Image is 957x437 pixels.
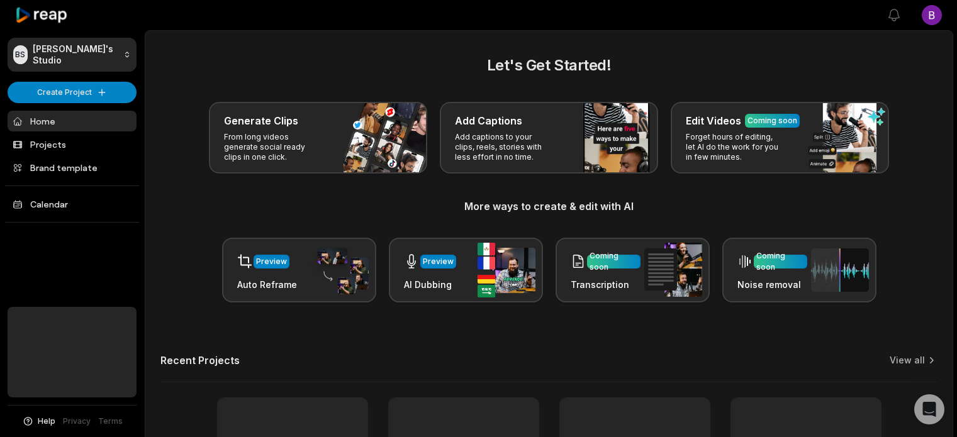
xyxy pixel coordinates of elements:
[478,243,535,297] img: ai_dubbing.png
[686,113,741,128] h3: Edit Videos
[914,394,944,424] div: Open Intercom Messenger
[404,278,456,291] h3: AI Dubbing
[8,157,137,178] a: Brand template
[8,134,137,155] a: Projects
[890,354,925,367] a: View all
[22,416,55,427] button: Help
[756,250,805,273] div: Coming soon
[38,416,55,427] span: Help
[737,278,807,291] h3: Noise removal
[423,256,454,267] div: Preview
[747,115,797,126] div: Coming soon
[8,82,137,103] button: Create Project
[33,43,118,66] p: [PERSON_NAME]'s Studio
[590,250,638,273] div: Coming soon
[237,278,297,291] h3: Auto Reframe
[8,194,137,214] a: Calendar
[455,132,552,162] p: Add captions to your clips, reels, stories with less effort in no time.
[8,111,137,131] a: Home
[98,416,123,427] a: Terms
[224,132,322,162] p: From long videos generate social ready clips in one click.
[644,243,702,297] img: transcription.png
[160,54,937,77] h2: Let's Get Started!
[63,416,91,427] a: Privacy
[160,354,240,367] h2: Recent Projects
[224,113,298,128] h3: Generate Clips
[571,278,641,291] h3: Transcription
[811,248,869,292] img: noise_removal.png
[13,45,28,64] div: BS
[160,199,937,214] h3: More ways to create & edit with AI
[686,132,783,162] p: Forget hours of editing, let AI do the work for you in few minutes.
[256,256,287,267] div: Preview
[455,113,522,128] h3: Add Captions
[311,246,369,295] img: auto_reframe.png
